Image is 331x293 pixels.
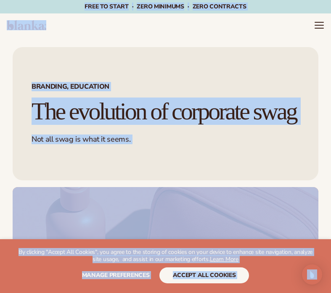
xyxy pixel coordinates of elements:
[32,83,299,90] span: Branding, Education
[314,20,324,30] summary: Menu
[82,271,150,279] span: Manage preferences
[302,264,322,285] div: Open Intercom Messenger
[85,3,246,11] span: Free to start · ZERO minimums · ZERO contracts
[32,99,299,124] h1: The evolution of corporate swag
[210,255,238,263] a: Learn More
[7,20,46,30] img: logo
[17,249,314,263] p: By clicking "Accept All Cookies", you agree to the storing of cookies on your device to enhance s...
[159,267,249,283] button: accept all cookies
[82,267,150,283] button: Manage preferences
[32,135,299,144] p: Not all swag is what it seems.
